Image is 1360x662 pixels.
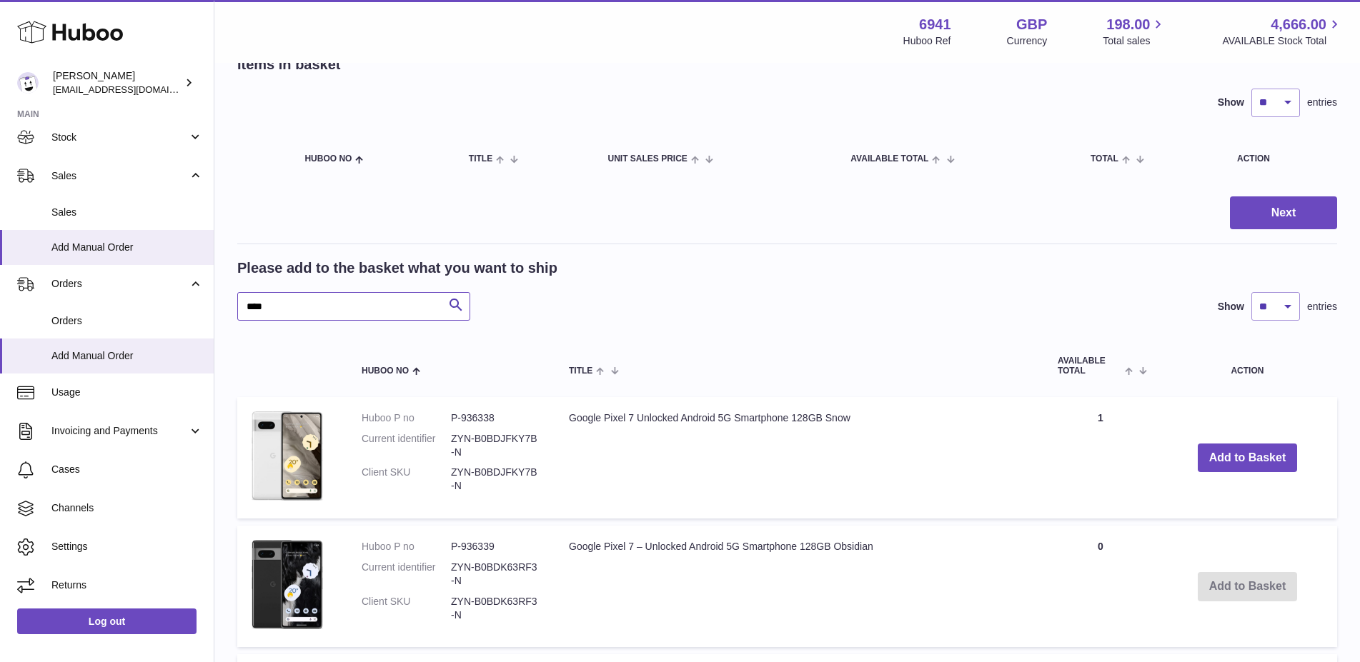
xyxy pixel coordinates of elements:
img: support@photogears.uk [17,72,39,94]
td: Google Pixel 7 – Unlocked Android 5G Smartphone 128GB Obsidian [555,526,1043,647]
span: entries [1307,96,1337,109]
span: Add Manual Order [51,241,203,254]
dt: Client SKU [362,595,451,622]
dd: ZYN-B0BDJFKY7B-N [451,466,540,493]
div: Huboo Ref [903,34,951,48]
td: Google Pixel 7 Unlocked Android 5G Smartphone 128GB Snow [555,397,1043,518]
dt: Current identifier [362,432,451,459]
span: Channels [51,501,203,515]
dd: P-936339 [451,540,540,553]
span: Orders [51,314,203,328]
button: Add to Basket [1198,443,1298,473]
span: Invoicing and Payments [51,424,188,438]
td: 0 [1043,526,1158,647]
h2: Please add to the basket what you want to ship [237,259,557,278]
label: Show [1218,96,1244,109]
span: Returns [51,578,203,592]
span: Stock [51,131,188,144]
strong: 6941 [919,15,951,34]
span: Settings [51,540,203,553]
dd: ZYN-B0BDJFKY7B-N [451,432,540,459]
span: Title [469,154,492,164]
span: Total [1091,154,1118,164]
span: Usage [51,386,203,399]
span: Title [569,366,592,376]
label: Show [1218,300,1244,314]
td: 1 [1043,397,1158,518]
strong: GBP [1016,15,1047,34]
span: Orders [51,277,188,291]
span: Unit Sales Price [608,154,688,164]
span: Total sales [1103,34,1166,48]
span: AVAILABLE Total [1058,356,1121,375]
span: entries [1307,300,1337,314]
span: Huboo no [304,154,352,164]
span: Sales [51,169,188,183]
a: 198.00 Total sales [1103,15,1166,48]
img: Google Pixel 7 Unlocked Android 5G Smartphone 128GB Snow [252,411,323,501]
img: Google Pixel 7 – Unlocked Android 5G Smartphone 128GB Obsidian [252,540,323,629]
span: Huboo no [362,366,409,376]
a: 4,666.00 AVAILABLE Stock Total [1222,15,1343,48]
h2: Items in basket [237,55,341,74]
span: AVAILABLE Total [850,154,928,164]
dd: P-936338 [451,411,540,425]
dd: ZYN-B0BDK63RF3-N [451,595,540,622]
span: [EMAIL_ADDRESS][DOMAIN_NAME] [53,84,210,95]
dt: Huboo P no [362,540,451,553]
span: 4,666.00 [1271,15,1326,34]
span: Cases [51,463,203,476]
dd: ZYN-B0BDK63RF3-N [451,561,540,588]
button: Next [1230,196,1337,230]
th: Action [1158,342,1337,389]
div: Currency [1007,34,1048,48]
span: 198.00 [1106,15,1150,34]
div: [PERSON_NAME] [53,69,182,96]
span: AVAILABLE Stock Total [1222,34,1343,48]
span: Sales [51,206,203,219]
span: Add Manual Order [51,349,203,363]
a: Log out [17,608,197,634]
dt: Huboo P no [362,411,451,425]
div: Action [1237,154,1323,164]
dt: Client SKU [362,466,451,493]
dt: Current identifier [362,561,451,588]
